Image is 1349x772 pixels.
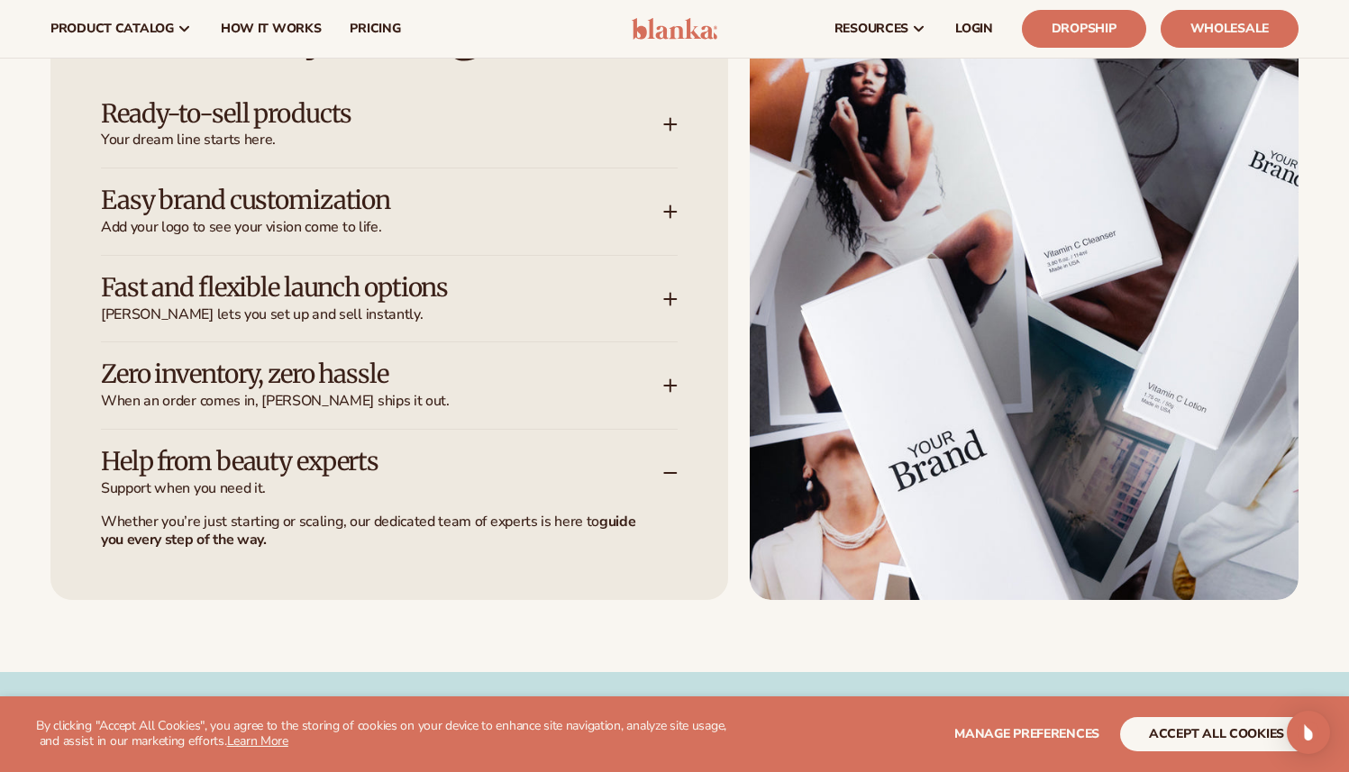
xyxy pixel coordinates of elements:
span: Add your logo to see your vision come to life. [101,218,663,237]
span: Manage preferences [954,725,1099,742]
span: pricing [350,22,400,36]
button: Manage preferences [954,717,1099,751]
p: Whether you’re just starting or scaling, our dedicated team of experts is here to [101,513,656,550]
h3: Easy brand customization [101,186,609,214]
h3: Fast and flexible launch options [101,274,609,302]
span: When an order comes in, [PERSON_NAME] ships it out. [101,392,663,411]
h3: Zero inventory, zero hassle [101,360,609,388]
a: Dropship [1022,10,1146,48]
span: Your dream line starts here. [101,131,663,150]
strong: guide you every step of the way. [101,512,636,550]
p: By clicking "Accept All Cookies", you agree to the storing of cookies on your device to enhance s... [36,719,726,749]
div: Open Intercom Messenger [1287,711,1330,754]
a: Learn More [227,732,288,749]
h3: Ready-to-sell products [101,100,609,128]
a: Wholesale [1161,10,1299,48]
img: logo [632,18,717,40]
span: [PERSON_NAME] lets you set up and sell instantly. [101,305,663,324]
span: product catalog [50,22,174,36]
h3: Help from beauty experts [101,448,609,476]
span: resources [834,22,908,36]
span: Support when you need it. [101,479,663,498]
span: How It Works [221,22,322,36]
button: accept all cookies [1120,717,1313,751]
span: LOGIN [955,22,993,36]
